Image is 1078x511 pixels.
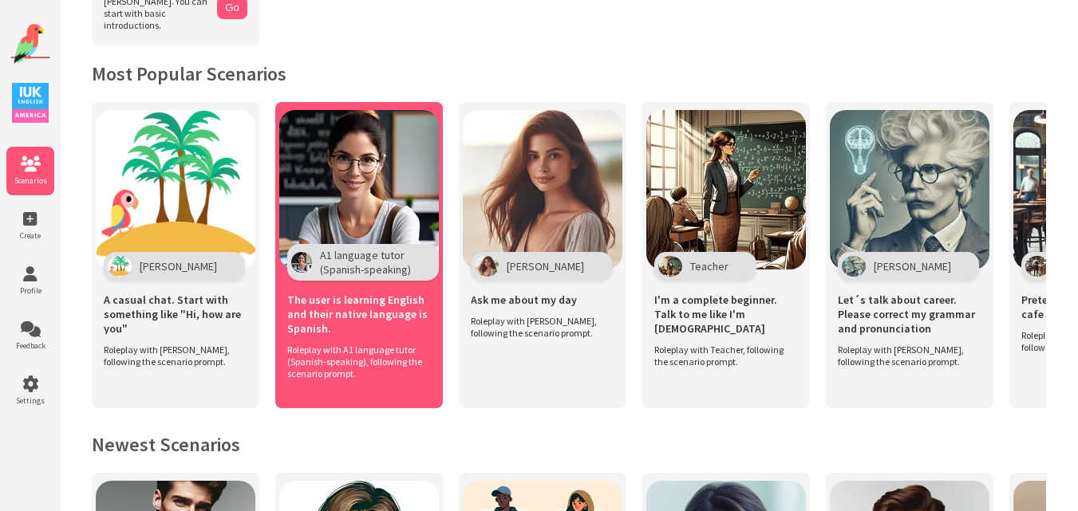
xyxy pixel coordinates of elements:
span: I'm a complete beginner. Talk to me like I'm [DEMOGRAPHIC_DATA] [654,293,798,336]
span: Settings [6,395,54,406]
span: A1 language tutor (Spanish-speaking) [320,248,411,277]
span: Feedback [6,340,54,351]
span: [PERSON_NAME] [874,259,951,273]
span: Ask me about my day [471,293,577,307]
h2: Most Popular Scenarios [92,61,1046,86]
img: IUK Logo [12,83,49,123]
span: [PERSON_NAME] [507,259,584,273]
img: Character [658,256,682,277]
img: Character [842,256,866,277]
img: Character [475,256,499,277]
span: Roleplay with [PERSON_NAME], following the scenario prompt. [104,344,239,368]
span: Scenarios [6,175,54,186]
span: Profile [6,285,54,296]
img: Character [1025,256,1049,277]
span: Roleplay with A1 language tutor (Spanish-speaking), following the scenario prompt. [287,344,423,379]
span: A casual chat. Start with something like "Hi, how are you" [104,293,247,336]
img: Scenario Image [830,110,989,269]
img: Scenario Image [463,110,622,269]
span: [PERSON_NAME] [140,259,217,273]
img: Scenario Image [279,110,439,269]
span: Roleplay with [PERSON_NAME], following the scenario prompt. [471,315,606,339]
span: Create [6,230,54,241]
span: The user is learning English and their native language is Spanish. [287,293,431,336]
span: Let´s talk about career. Please correct my grammar and pronunciation [838,293,981,336]
span: Roleplay with [PERSON_NAME], following the scenario prompt. [838,344,973,368]
img: Scenario Image [96,110,255,269]
span: Teacher [690,259,729,273]
img: Scenario Image [646,110,806,269]
span: Roleplay with Teacher, following the scenario prompt. [654,344,790,368]
img: Character [291,252,312,273]
h2: Newest Scenarios [92,432,1046,457]
img: Website Logo [10,24,50,64]
img: Character [108,256,132,277]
